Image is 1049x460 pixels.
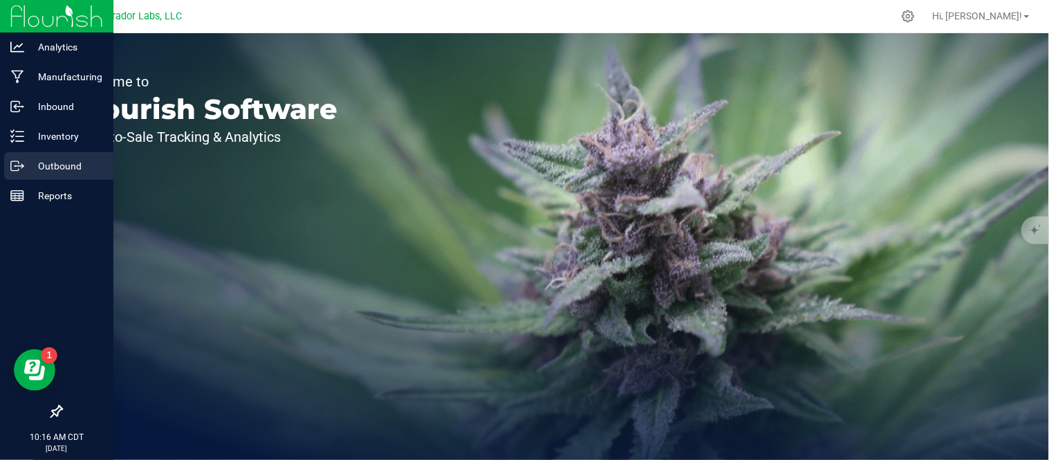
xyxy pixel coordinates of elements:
inline-svg: Reports [10,189,24,203]
iframe: Resource center [14,349,55,391]
p: Inbound [24,98,107,115]
p: Welcome to [75,75,337,89]
p: 10:16 AM CDT [6,431,107,443]
p: [DATE] [6,443,107,454]
p: Inventory [24,128,107,145]
p: Seed-to-Sale Tracking & Analytics [75,130,337,144]
iframe: Resource center unread badge [41,347,57,364]
p: Manufacturing [24,68,107,85]
span: Curador Labs, LLC [100,10,182,22]
inline-svg: Inbound [10,100,24,113]
inline-svg: Manufacturing [10,70,24,84]
p: Reports [24,187,107,204]
p: Outbound [24,158,107,174]
div: Manage settings [900,10,917,23]
inline-svg: Outbound [10,159,24,173]
span: Hi, [PERSON_NAME]! [933,10,1023,21]
p: Analytics [24,39,107,55]
p: Flourish Software [75,95,337,123]
inline-svg: Analytics [10,40,24,54]
inline-svg: Inventory [10,129,24,143]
